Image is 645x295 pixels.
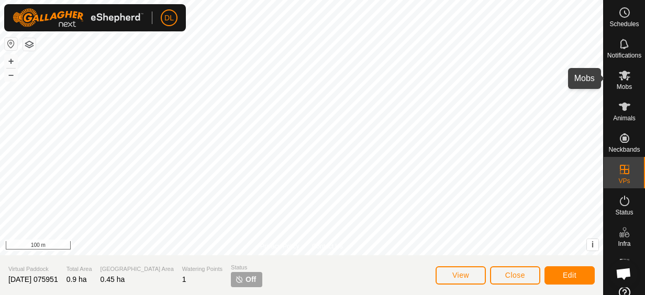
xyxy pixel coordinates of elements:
span: Schedules [609,21,639,27]
button: i [587,239,598,251]
span: Edit [563,271,576,279]
span: Neckbands [608,146,640,153]
span: Status [615,209,633,215]
button: View [436,266,486,285]
span: DL [164,13,174,24]
span: Animals [613,115,636,121]
button: Edit [544,266,595,285]
span: Mobs [617,84,632,90]
span: Status [231,263,262,272]
span: Virtual Paddock [8,265,58,274]
img: turn-off [235,275,243,283]
span: 0.9 ha [66,275,87,283]
img: Gallagher Logo [13,8,143,27]
button: Close [490,266,540,285]
span: Close [505,271,525,279]
div: Open chat [609,259,638,288]
span: VPs [618,178,630,184]
span: Watering Points [182,265,223,274]
span: i [592,240,594,249]
button: Map Layers [23,38,36,51]
span: 0.45 ha [101,275,125,283]
span: Heatmap [611,272,637,278]
span: [GEOGRAPHIC_DATA] Area [101,265,174,274]
span: Notifications [607,52,641,59]
button: + [5,55,17,67]
span: Off [246,274,256,285]
span: View [452,271,469,279]
button: Reset Map [5,38,17,50]
a: Contact Us [312,242,343,251]
span: Infra [618,241,630,247]
span: [DATE] 075951 [8,275,58,283]
span: Total Area [66,265,92,274]
span: 1 [182,275,186,283]
button: – [5,69,17,81]
a: Privacy Policy [260,242,299,251]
